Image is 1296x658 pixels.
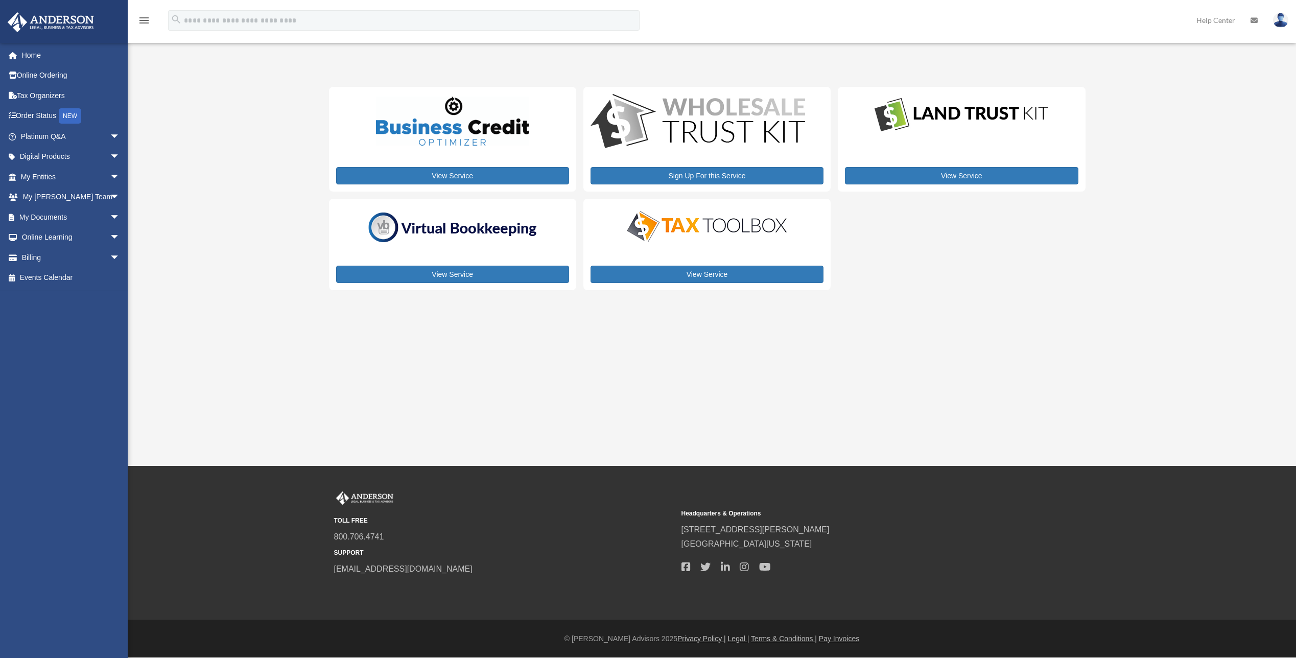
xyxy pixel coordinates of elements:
[7,45,135,65] a: Home
[110,227,130,248] span: arrow_drop_down
[110,187,130,208] span: arrow_drop_down
[336,167,569,184] a: View Service
[7,187,135,207] a: My [PERSON_NAME] Teamarrow_drop_down
[681,539,812,548] a: [GEOGRAPHIC_DATA][US_STATE]
[138,18,150,27] a: menu
[7,106,135,127] a: Order StatusNEW
[7,227,135,248] a: Online Learningarrow_drop_down
[334,515,674,526] small: TOLL FREE
[128,632,1296,645] div: © [PERSON_NAME] Advisors 2025
[110,247,130,268] span: arrow_drop_down
[7,167,135,187] a: My Entitiesarrow_drop_down
[336,266,569,283] a: View Service
[334,548,674,558] small: SUPPORT
[591,94,805,151] img: WS-Trust-Kit-lgo-1.jpg
[7,207,135,227] a: My Documentsarrow_drop_down
[751,635,817,643] a: Terms & Conditions |
[7,268,135,288] a: Events Calendar
[110,207,130,228] span: arrow_drop_down
[591,266,823,283] a: View Service
[110,126,130,147] span: arrow_drop_down
[110,167,130,187] span: arrow_drop_down
[591,167,823,184] a: Sign Up For this Service
[5,12,97,32] img: Anderson Advisors Platinum Portal
[845,167,1078,184] a: View Service
[59,108,81,124] div: NEW
[7,85,135,106] a: Tax Organizers
[7,147,130,167] a: Digital Productsarrow_drop_down
[138,14,150,27] i: menu
[7,126,135,147] a: Platinum Q&Aarrow_drop_down
[819,635,859,643] a: Pay Invoices
[334,491,395,505] img: Anderson Advisors Platinum Portal
[677,635,726,643] a: Privacy Policy |
[681,508,1022,519] small: Headquarters & Operations
[728,635,749,643] a: Legal |
[110,147,130,168] span: arrow_drop_down
[681,525,830,534] a: [STREET_ADDRESS][PERSON_NAME]
[171,14,182,25] i: search
[7,247,135,268] a: Billingarrow_drop_down
[334,532,384,541] a: 800.706.4741
[334,565,473,573] a: [EMAIL_ADDRESS][DOMAIN_NAME]
[7,65,135,86] a: Online Ordering
[1273,13,1288,28] img: User Pic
